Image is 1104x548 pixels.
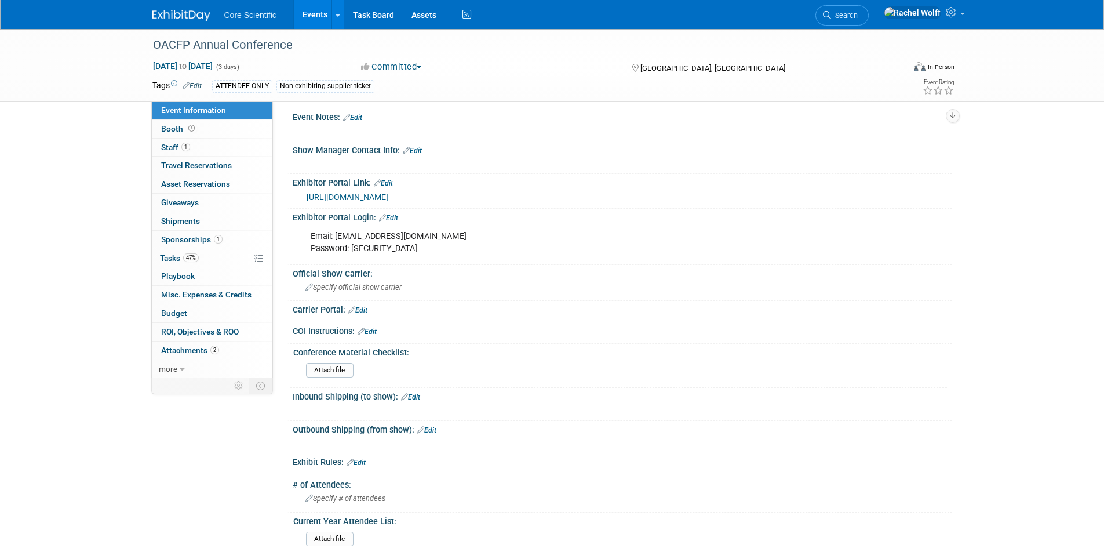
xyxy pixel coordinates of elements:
[152,101,272,119] a: Event Information
[815,5,869,26] a: Search
[293,141,952,157] div: Show Manager Contact Info:
[923,79,954,85] div: Event Rating
[379,214,398,222] a: Edit
[161,198,199,207] span: Giveaways
[152,61,213,71] span: [DATE] [DATE]
[161,216,200,226] span: Shipments
[229,378,249,393] td: Personalize Event Tab Strip
[401,393,420,401] a: Edit
[181,143,190,151] span: 1
[152,342,272,360] a: Attachments2
[152,120,272,138] a: Booth
[152,10,210,21] img: ExhibitDay
[152,175,272,193] a: Asset Reservations
[177,61,188,71] span: to
[927,63,954,71] div: In-Person
[347,459,366,467] a: Edit
[161,271,195,281] span: Playbook
[149,35,887,56] div: OACFP Annual Conference
[161,235,223,244] span: Sponsorships
[161,124,197,133] span: Booth
[152,212,272,230] a: Shipments
[276,80,374,92] div: Non exhibiting supplier ticket
[152,79,202,93] td: Tags
[183,253,199,262] span: 47%
[403,147,422,155] a: Edit
[348,306,367,314] a: Edit
[417,426,436,434] a: Edit
[152,139,272,157] a: Staff1
[884,6,941,19] img: Rachel Wolff
[152,323,272,341] a: ROI, Objectives & ROO
[161,161,232,170] span: Travel Reservations
[215,63,239,71] span: (3 days)
[161,179,230,188] span: Asset Reservations
[161,346,219,355] span: Attachments
[357,61,426,73] button: Committed
[293,513,947,527] div: Current Year Attendee List:
[212,80,272,92] div: ATTENDEE ONLY
[152,360,272,378] a: more
[914,62,926,71] img: Format-Inperson.png
[374,179,393,187] a: Edit
[836,60,955,78] div: Event Format
[159,364,177,373] span: more
[293,388,952,403] div: Inbound Shipping (to show):
[293,209,952,224] div: Exhibitor Portal Login:
[293,421,952,436] div: Outbound Shipping (from show):
[161,143,190,152] span: Staff
[152,194,272,212] a: Giveaways
[293,108,952,124] div: Event Notes:
[224,10,276,20] span: Core Scientific
[293,476,952,491] div: # of Attendees:
[160,253,199,263] span: Tasks
[831,11,858,20] span: Search
[152,286,272,304] a: Misc. Expenses & Credits
[183,82,202,90] a: Edit
[293,301,952,316] div: Carrier Portal:
[303,225,825,260] div: Email: [EMAIL_ADDRESS][DOMAIN_NAME] Password: [SECURITY_DATA]
[293,265,952,280] div: Official Show Carrier:
[152,231,272,249] a: Sponsorships1
[305,283,402,292] span: Specify official show carrier
[210,346,219,354] span: 2
[358,328,377,336] a: Edit
[343,114,362,122] a: Edit
[305,494,385,503] span: Specify # of attendees
[214,235,223,244] span: 1
[161,327,239,336] span: ROI, Objectives & ROO
[161,106,226,115] span: Event Information
[293,453,952,469] div: Exhibit Rules:
[186,124,197,133] span: Booth not reserved yet
[249,378,272,393] td: Toggle Event Tabs
[293,322,952,337] div: COI Instructions:
[293,344,947,358] div: Conference Material Checklist:
[161,309,187,318] span: Budget
[152,157,272,175] a: Travel Reservations
[152,267,272,285] a: Playbook
[161,290,252,299] span: Misc. Expenses & Credits
[152,249,272,267] a: Tasks47%
[293,174,952,189] div: Exhibitor Portal Link:
[307,193,388,202] a: [URL][DOMAIN_NAME]
[152,304,272,322] a: Budget
[640,64,785,72] span: [GEOGRAPHIC_DATA], [GEOGRAPHIC_DATA]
